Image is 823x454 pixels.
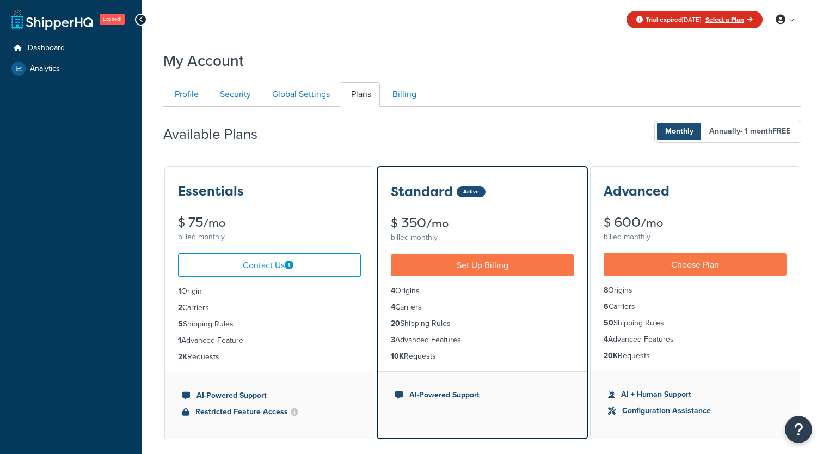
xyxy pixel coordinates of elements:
h3: Advanced [604,184,670,198]
li: Requests [391,350,574,362]
strong: 20K [604,350,618,361]
li: Advanced Feature [178,335,361,347]
h2: Available Plans [163,126,274,142]
a: Dashboard [8,38,133,58]
strong: 1 [178,335,181,346]
div: Active [457,186,486,197]
a: Set Up Billing [391,254,574,276]
small: /mo [203,215,225,231]
li: Restricted Feature Access [182,406,357,418]
small: /mo [426,216,449,231]
li: Advanced Features [391,334,574,346]
strong: 4 [604,334,608,345]
div: billed monthly [604,229,787,245]
li: AI-Powered Support [182,390,357,402]
span: [DATE] [646,15,701,25]
span: Annually [701,123,799,140]
li: Requests [604,350,787,362]
span: - 1 month [740,125,790,137]
li: Requests [178,351,361,363]
div: billed monthly [391,230,574,245]
li: Origin [178,286,361,298]
li: Advanced Features [604,334,787,346]
a: Choose Plan [604,253,787,276]
button: Open Resource Center [785,416,812,443]
span: Dashboard [28,44,65,53]
a: Global Settings [261,82,339,107]
li: Origins [604,284,787,296]
a: Security [208,82,260,107]
strong: 4 [391,301,395,313]
li: Carriers [391,301,574,313]
strong: 10K [391,350,404,362]
strong: 50 [604,317,613,329]
strong: 1 [178,286,181,297]
div: $ 600 [604,216,787,229]
strong: 8 [604,284,608,296]
strong: 6 [604,301,609,312]
li: Shipping Rules [178,318,361,330]
li: Shipping Rules [391,318,574,330]
span: Expired! [100,14,125,25]
small: /mo [641,215,663,231]
a: Select a Plan [705,15,753,25]
div: $ 75 [178,216,361,229]
a: ShipperHQ Home [11,8,93,30]
strong: Trial expired [646,15,682,25]
span: Monthly [657,123,702,140]
span: Analytics [30,64,60,74]
li: AI-Powered Support [395,389,569,401]
a: Contact Us [178,253,361,277]
h3: Essentials [178,184,244,198]
a: Analytics [8,59,133,78]
strong: 5 [178,318,183,330]
li: Shipping Rules [604,317,787,329]
strong: 3 [391,334,395,346]
li: Origins [391,285,574,297]
li: Carriers [178,302,361,314]
h3: Standard [391,185,453,199]
a: Profile [163,82,207,107]
a: Plans [340,82,380,107]
b: FREE [772,125,790,137]
li: Configuration Assistance [608,405,782,417]
strong: 20 [391,318,400,329]
li: AI + Human Support [608,389,782,401]
strong: 2 [178,302,182,313]
strong: 4 [391,285,395,296]
strong: 2K [178,351,187,362]
div: billed monthly [178,229,361,245]
li: Carriers [604,301,787,313]
button: Monthly Annually- 1 monthFREE [654,120,801,143]
a: Billing [381,82,425,107]
div: $ 350 [391,216,574,230]
h1: My Account [163,50,244,71]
